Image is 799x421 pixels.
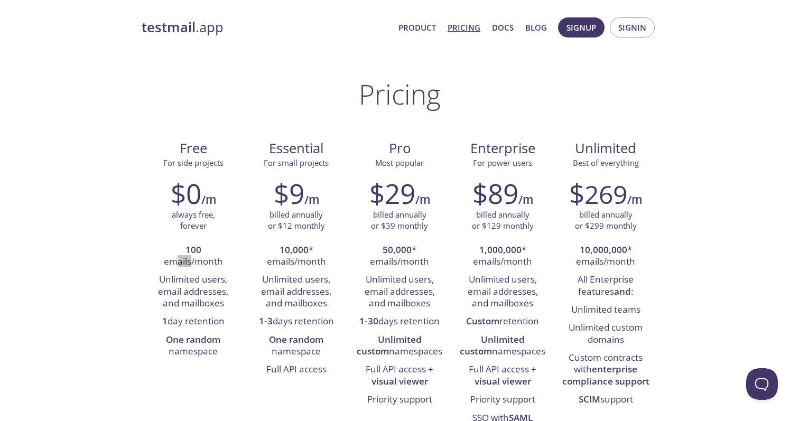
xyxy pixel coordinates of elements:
[280,244,309,256] strong: 10,000
[580,244,627,256] strong: 10,000,000
[475,375,531,387] strong: visual viewer
[356,271,443,313] li: Unlimited users, email addresses, and mailboxes
[584,177,627,211] span: 269
[150,313,237,331] li: day retention
[274,177,304,209] h2: $9
[356,313,443,331] li: days retention
[269,333,323,345] strong: One random
[253,313,340,331] li: days retention
[415,191,430,209] h6: /m
[614,285,631,297] strong: and
[398,21,436,34] a: Product
[253,241,340,272] li: * emails/month
[459,331,546,361] li: namespaces
[562,391,649,409] li: support
[460,139,546,157] span: Enterprise
[356,361,443,391] li: Full API access +
[142,18,196,36] strong: testmail
[371,375,428,387] strong: visual viewer
[566,21,596,34] span: Signup
[459,271,546,313] li: Unlimited users, email addresses, and mailboxes
[466,315,499,327] strong: Custom
[518,191,533,209] h6: /m
[142,18,390,36] a: testmail.app
[459,391,546,409] li: Priority support
[579,393,600,405] strong: SCIM
[253,139,339,157] span: Essential
[492,21,514,34] a: Docs
[359,315,378,327] strong: 1-30
[150,139,236,157] span: Free
[253,361,340,379] li: Full API access
[746,368,778,400] iframe: Help Scout Beacon - Open
[264,157,329,168] span: For small projects
[356,331,443,361] li: namespaces
[459,313,546,331] li: retention
[459,241,546,272] li: * emails/month
[375,157,424,168] span: Most popular
[304,191,319,209] h6: /m
[459,361,546,391] li: Full API access +
[356,139,442,157] span: Pro
[618,21,646,34] span: Signin
[472,177,518,209] h2: $89
[163,157,224,168] span: For side projects
[558,17,605,38] button: Signup
[150,241,237,272] li: emails/month
[562,241,649,272] li: * emails/month
[562,319,649,349] li: Unlimited custom domains
[371,209,428,232] p: billed annually or $39 monthly
[575,209,637,232] p: billed annually or $299 monthly
[185,244,201,256] strong: 100
[356,241,443,272] li: * emails/month
[562,349,649,391] li: Custom contracts with
[473,157,532,168] span: For power users
[162,315,168,327] strong: 1
[610,17,655,38] button: Signin
[268,209,325,232] p: billed annually or $12 monthly
[562,271,649,301] li: All Enterprise features :
[357,333,422,357] strong: Unlimited custom
[150,271,237,313] li: Unlimited users, email addresses, and mailboxes
[259,315,273,327] strong: 1-3
[253,331,340,361] li: namespace
[383,244,412,256] strong: 50,000
[562,301,649,319] li: Unlimited teams
[253,271,340,313] li: Unlimited users, email addresses, and mailboxes
[171,177,201,209] h2: $0
[562,363,649,387] strong: enterprise compliance support
[359,78,441,110] h1: Pricing
[575,139,636,157] span: Unlimited
[569,177,627,209] h2: $
[172,209,215,232] p: always free, forever
[201,191,216,209] h6: /m
[460,333,525,357] strong: Unlimited custom
[150,331,237,361] li: namespace
[573,157,639,168] span: Best of everything
[369,177,415,209] h2: $29
[472,209,534,232] p: billed annually or $129 monthly
[356,391,443,409] li: Priority support
[166,333,220,345] strong: One random
[448,21,480,34] a: Pricing
[525,21,547,34] a: Blog
[479,244,522,256] strong: 1,000,000
[627,191,642,209] h6: /m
